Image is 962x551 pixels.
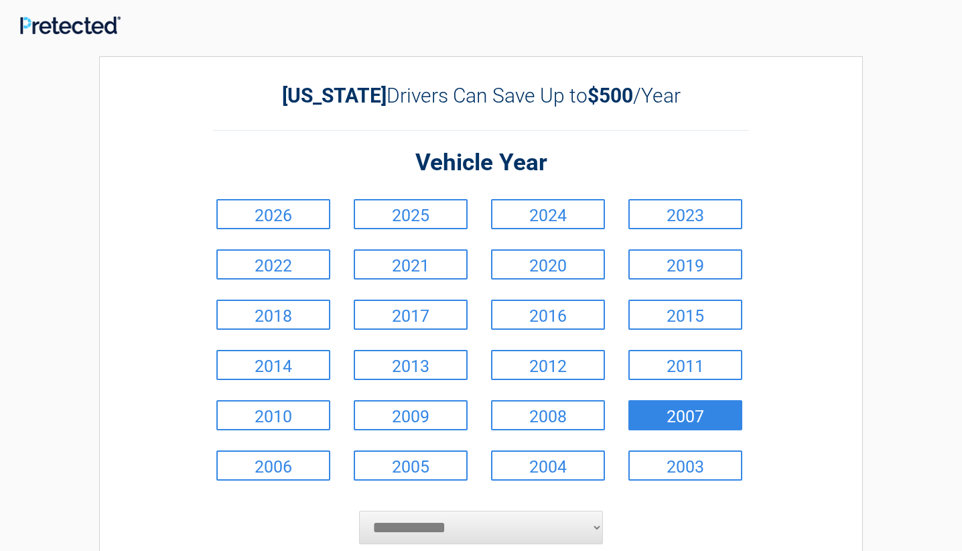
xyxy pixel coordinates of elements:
[216,450,330,481] a: 2006
[491,300,605,330] a: 2016
[216,199,330,229] a: 2026
[491,400,605,430] a: 2008
[491,450,605,481] a: 2004
[213,84,749,107] h2: Drivers Can Save Up to /Year
[213,147,749,179] h2: Vehicle Year
[628,350,742,380] a: 2011
[628,400,742,430] a: 2007
[354,249,468,280] a: 2021
[628,249,742,280] a: 2019
[491,249,605,280] a: 2020
[282,84,387,107] b: [US_STATE]
[216,400,330,430] a: 2010
[354,199,468,229] a: 2025
[216,300,330,330] a: 2018
[216,249,330,280] a: 2022
[491,199,605,229] a: 2024
[491,350,605,380] a: 2012
[628,300,742,330] a: 2015
[216,350,330,380] a: 2014
[354,300,468,330] a: 2017
[354,450,468,481] a: 2005
[628,450,742,481] a: 2003
[354,350,468,380] a: 2013
[20,16,121,34] img: Main Logo
[588,84,633,107] b: $500
[628,199,742,229] a: 2023
[354,400,468,430] a: 2009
